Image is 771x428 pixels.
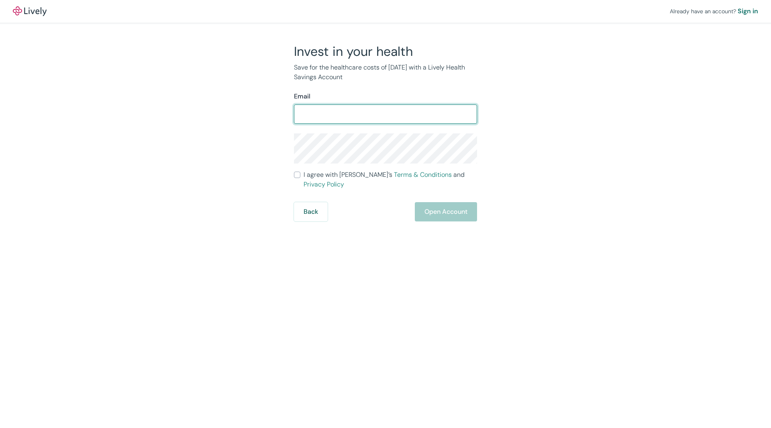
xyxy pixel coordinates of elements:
button: Back [294,202,328,221]
a: Privacy Policy [304,180,344,188]
h2: Invest in your health [294,43,477,59]
a: Terms & Conditions [394,170,452,179]
div: Already have an account? [670,6,758,16]
label: Email [294,92,310,101]
p: Save for the healthcare costs of [DATE] with a Lively Health Savings Account [294,63,477,82]
span: I agree with [PERSON_NAME]’s and [304,170,477,189]
img: Lively [13,6,47,16]
a: LivelyLively [13,6,47,16]
a: Sign in [738,6,758,16]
